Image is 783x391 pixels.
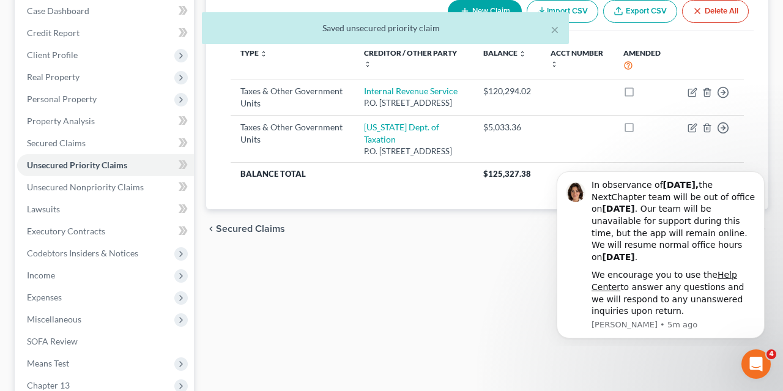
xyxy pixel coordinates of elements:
a: Unsecured Nonpriority Claims [17,176,194,198]
span: SOFA Review [27,336,78,346]
div: $120,294.02 [483,85,531,97]
a: Lawsuits [17,198,194,220]
a: Type unfold_more [240,48,267,58]
span: Unsecured Nonpriority Claims [27,182,144,192]
span: Income [27,270,55,280]
div: Taxes & Other Government Units [240,121,344,146]
div: Saved unsecured priority claim [212,22,559,34]
i: chevron_left [206,224,216,234]
a: Secured Claims [17,132,194,154]
a: Property Analysis [17,110,194,132]
a: Executory Contracts [17,220,194,242]
span: Chapter 13 [27,380,70,390]
i: unfold_more [260,50,267,58]
a: [US_STATE] Dept. of Taxation [364,122,439,144]
span: Secured Claims [27,138,86,148]
iframe: Intercom notifications message [538,161,783,346]
th: Balance Total [231,162,473,184]
th: Amended [614,41,678,80]
span: Expenses [27,292,62,302]
span: Codebtors Insiders & Notices [27,248,138,258]
div: Taxes & Other Government Units [240,85,344,110]
span: Personal Property [27,94,97,104]
span: Property Analysis [27,116,95,126]
div: P.O. [STREET_ADDRESS] [364,146,464,157]
i: unfold_more [519,50,526,58]
span: Client Profile [27,50,78,60]
span: Executory Contracts [27,226,105,236]
div: P.O. [STREET_ADDRESS] [364,97,464,109]
i: unfold_more [551,61,558,68]
span: Real Property [27,72,80,82]
button: chevron_left Secured Claims [206,224,285,234]
span: Lawsuits [27,204,60,214]
span: Unsecured Priority Claims [27,160,127,170]
i: unfold_more [364,61,371,68]
a: SOFA Review [17,330,194,352]
span: 4 [766,349,776,359]
a: Creditor / Other Party unfold_more [364,48,457,68]
a: Balance unfold_more [483,48,526,58]
div: $5,033.36 [483,121,531,133]
a: Acct Number unfold_more [551,48,603,68]
button: × [551,22,559,37]
span: Miscellaneous [27,314,81,324]
a: Unsecured Priority Claims [17,154,194,176]
a: Internal Revenue Service [364,86,458,96]
span: Secured Claims [216,224,285,234]
span: $125,327.38 [483,169,531,179]
span: Case Dashboard [27,6,89,16]
iframe: Intercom live chat [741,349,771,379]
span: Means Test [27,358,69,368]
